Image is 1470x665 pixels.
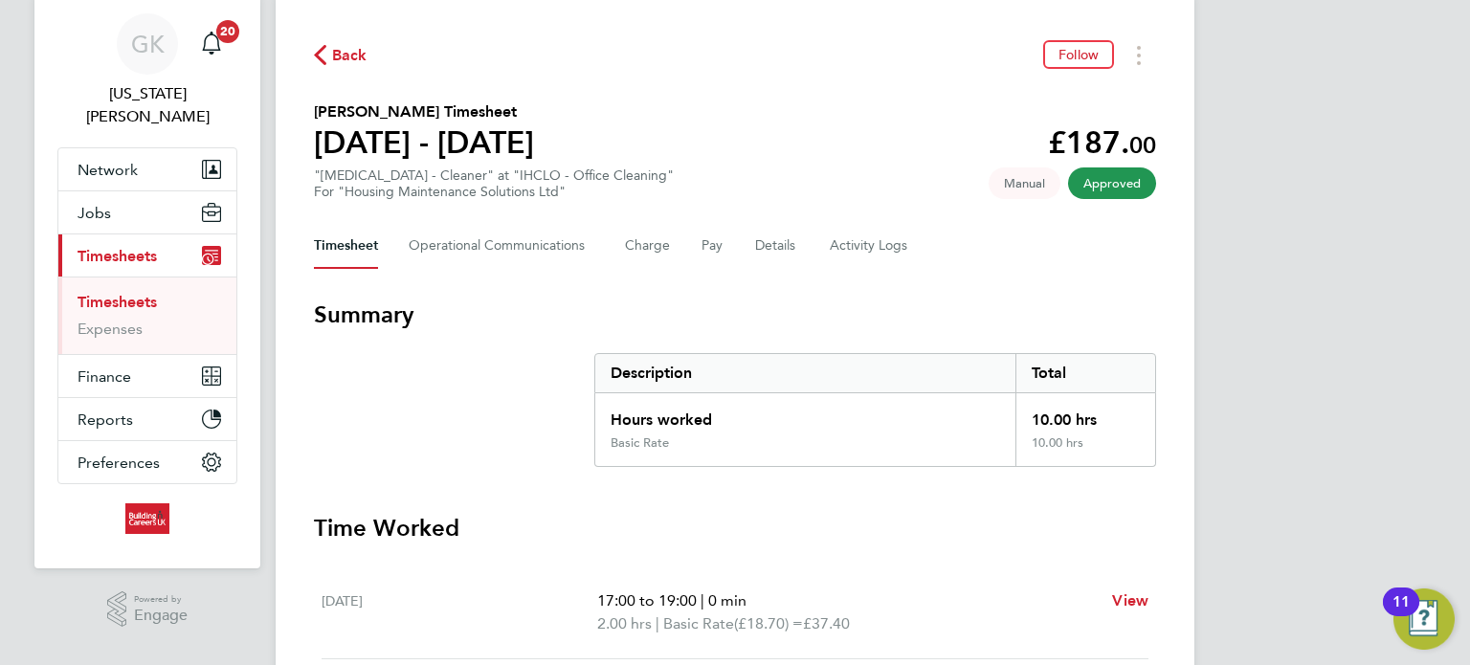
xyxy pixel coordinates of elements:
div: Summary [594,353,1156,467]
button: Back [314,43,367,67]
span: Preferences [78,454,160,472]
h1: [DATE] - [DATE] [314,123,534,162]
div: Basic Rate [611,435,669,451]
button: Follow [1043,40,1114,69]
span: | [656,614,659,632]
button: Jobs [58,191,236,233]
div: Description [595,354,1015,392]
h2: [PERSON_NAME] Timesheet [314,100,534,123]
div: [DATE] [322,589,597,635]
div: 10.00 hrs [1015,393,1155,435]
span: £37.40 [803,614,850,632]
div: 11 [1392,602,1410,627]
h3: Time Worked [314,513,1156,543]
div: 10.00 hrs [1015,435,1155,466]
span: Back [332,44,367,67]
div: For "Housing Maintenance Solutions Ltd" [314,184,674,200]
span: 2.00 hrs [597,614,652,632]
button: Timesheet [314,223,378,269]
a: Expenses [78,320,143,338]
h3: Summary [314,299,1156,330]
span: 17:00 to 19:00 [597,591,697,610]
a: Timesheets [78,293,157,311]
span: Follow [1058,46,1099,63]
div: Timesheets [58,277,236,354]
button: Reports [58,398,236,440]
div: Hours worked [595,393,1015,435]
span: Timesheets [78,247,157,265]
button: Timesheets Menu [1122,40,1156,70]
a: Powered byEngage [107,591,189,628]
span: View [1112,591,1148,610]
span: 0 min [708,591,746,610]
button: Finance [58,355,236,397]
span: 00 [1129,131,1156,159]
span: Powered by [134,591,188,608]
button: Preferences [58,441,236,483]
button: Details [755,223,799,269]
span: Jobs [78,204,111,222]
button: Pay [702,223,724,269]
span: Finance [78,367,131,386]
span: GK [131,32,165,56]
button: Operational Communications [409,223,594,269]
a: View [1112,589,1148,612]
div: "[MEDICAL_DATA] - Cleaner" at "IHCLO - Office Cleaning" [314,167,674,200]
span: | [701,591,704,610]
button: Network [58,148,236,190]
span: This timesheet was manually created. [989,167,1060,199]
img: buildingcareersuk-logo-retina.png [125,503,168,534]
span: Georgia King [57,82,237,128]
span: Reports [78,410,133,429]
span: Engage [134,608,188,624]
span: Network [78,161,138,179]
app-decimal: £187. [1048,124,1156,161]
div: Total [1015,354,1155,392]
span: 20 [216,20,239,43]
span: Basic Rate [663,612,734,635]
a: Go to home page [57,503,237,534]
button: Activity Logs [830,223,910,269]
span: This timesheet has been approved. [1068,167,1156,199]
button: Charge [625,223,671,269]
button: Timesheets [58,234,236,277]
a: 20 [192,13,231,75]
button: Open Resource Center, 11 new notifications [1393,588,1455,650]
a: GK[US_STATE][PERSON_NAME] [57,13,237,128]
span: (£18.70) = [734,614,803,632]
